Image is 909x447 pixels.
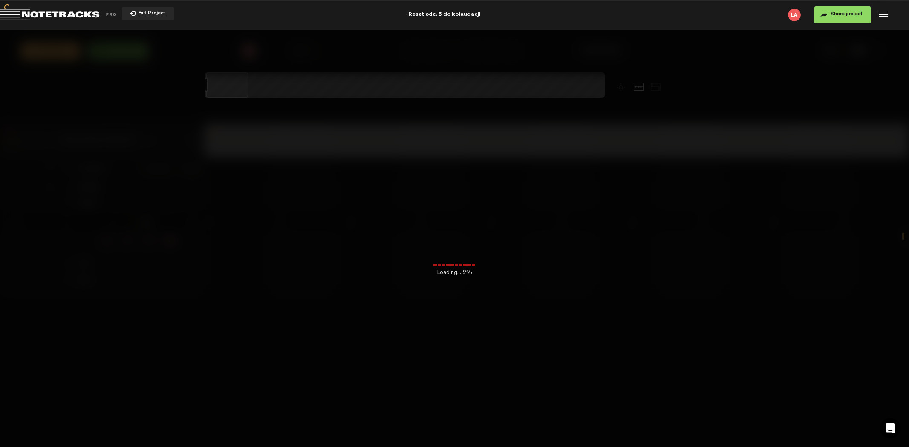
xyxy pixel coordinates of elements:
div: Open Intercom Messenger [880,418,900,438]
button: Share project [814,6,871,23]
img: letters [788,9,801,21]
span: Share project [831,12,863,17]
button: Exit Project [122,7,174,20]
span: Exit Project [136,11,165,16]
span: Loading... 2% [433,269,476,277]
